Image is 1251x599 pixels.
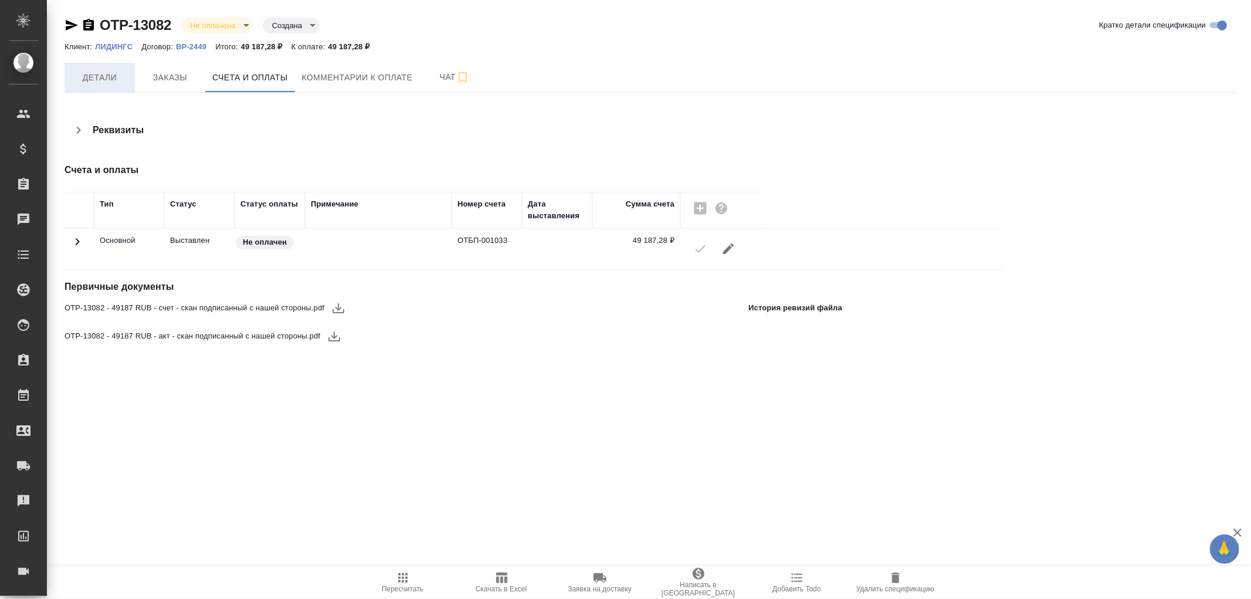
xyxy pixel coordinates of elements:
p: Не оплачен [243,236,287,248]
td: Основной [94,229,164,270]
div: Не оплачена [181,18,253,33]
span: OTP-13082 - 49187 RUB - счет - скан подписанный с нашей стороны.pdf [65,302,324,314]
p: Клиент: [65,42,95,51]
div: Статус оплаты [240,198,298,210]
div: Не оплачена [263,18,320,33]
span: Заказы [142,70,198,85]
button: 🙏 [1210,534,1239,564]
h4: Первичные документы [65,280,847,294]
h4: Счета и оплаты [65,163,847,177]
span: OTP-13082 - 49187 RUB - акт - скан подписанный с нашей стороны.pdf [65,330,320,342]
a: ЛИДИНГС [95,41,141,51]
td: ОТБП-001033 [452,229,522,270]
p: Все изменения в спецификации заблокированы [170,235,229,246]
div: Дата выставления [528,198,586,222]
button: Не оплачена [187,21,239,31]
span: Счета и оплаты [212,70,288,85]
p: ВР-2449 [176,42,215,51]
button: Скопировать ссылку [82,18,96,32]
div: Тип [100,198,114,210]
span: Чат [426,70,483,84]
button: Создана [269,21,306,31]
button: Скопировать ссылку для ЯМессенджера [65,18,79,32]
div: Статус [170,198,196,210]
span: Кратко детали спецификации [1099,19,1206,31]
p: 49 187,28 ₽ [241,42,291,51]
div: Примечание [311,198,358,210]
span: Toggle Row Expanded [70,242,84,251]
span: Комментарии к оплате [302,70,413,85]
svg: Подписаться [456,70,470,84]
div: Номер счета [457,198,506,210]
p: Договор: [141,42,176,51]
h4: Реквизиты [93,123,144,137]
a: ВР-2449 [176,41,215,51]
p: Итого: [215,42,240,51]
div: Сумма счета [626,198,674,210]
p: 49 187,28 ₽ [328,42,378,51]
p: К оплате: [291,42,328,51]
span: 🙏 [1215,537,1235,561]
a: OTP-13082 [100,17,171,33]
p: ЛИДИНГС [95,42,141,51]
button: Редактировать [714,235,743,263]
p: История ревизий файла [748,302,842,314]
td: 49 187,28 ₽ [592,229,680,270]
span: Детали [72,70,128,85]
